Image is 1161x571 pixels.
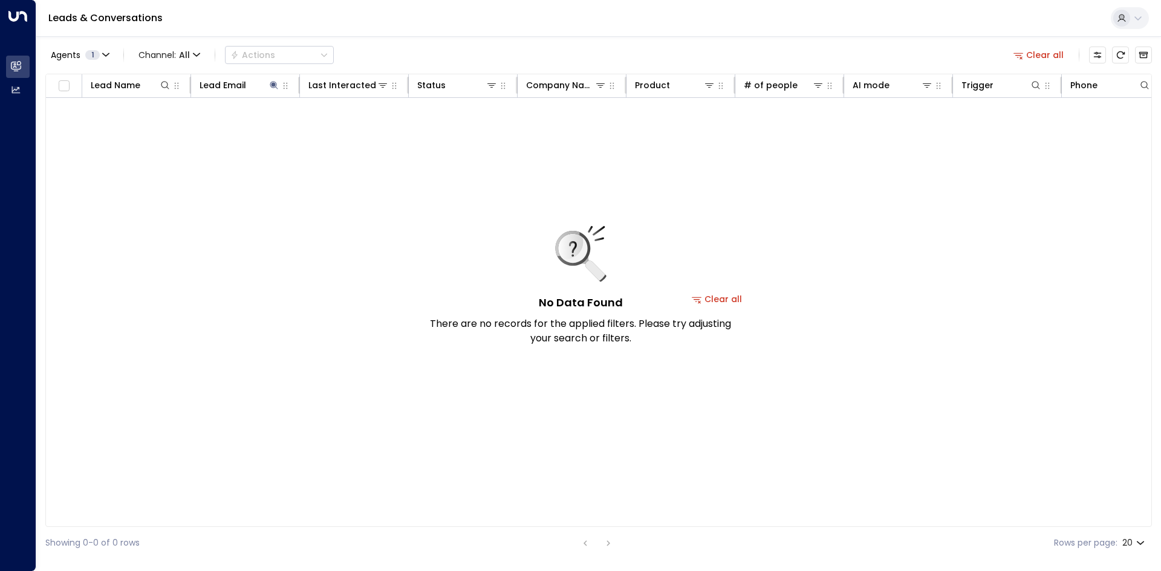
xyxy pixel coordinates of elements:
[1122,534,1147,552] div: 20
[1070,78,1151,92] div: Phone
[417,78,498,92] div: Status
[961,78,1042,92] div: Trigger
[635,78,670,92] div: Product
[1009,47,1069,63] button: Clear all
[225,46,334,64] div: Button group with a nested menu
[230,50,275,60] div: Actions
[539,294,623,311] h5: No Data Found
[45,537,140,549] div: Showing 0-0 of 0 rows
[635,78,715,92] div: Product
[134,47,205,63] span: Channel:
[526,78,607,92] div: Company Name
[45,47,114,63] button: Agents1
[1089,47,1106,63] button: Customize
[577,535,616,550] nav: pagination navigation
[853,78,889,92] div: AI mode
[48,11,163,25] a: Leads & Conversations
[744,78,824,92] div: # of people
[961,78,994,92] div: Trigger
[85,50,100,60] span: 1
[853,78,933,92] div: AI mode
[134,47,205,63] button: Channel:All
[526,78,594,92] div: Company Name
[744,78,798,92] div: # of people
[91,78,171,92] div: Lead Name
[200,78,280,92] div: Lead Email
[429,317,732,346] p: There are no records for the applied filters. Please try adjusting your search or filters.
[1112,47,1129,63] span: Refresh
[308,78,376,92] div: Last Interacted
[51,51,80,59] span: Agents
[91,78,140,92] div: Lead Name
[56,79,71,94] span: Toggle select all
[417,78,446,92] div: Status
[200,78,246,92] div: Lead Email
[308,78,389,92] div: Last Interacted
[179,50,190,60] span: All
[1135,47,1152,63] button: Archived Leads
[225,46,334,64] button: Actions
[1070,78,1098,92] div: Phone
[1054,537,1117,549] label: Rows per page:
